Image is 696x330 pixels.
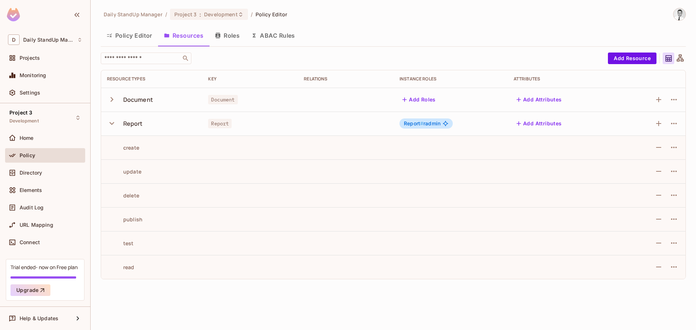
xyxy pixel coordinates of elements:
[20,222,53,228] span: URL Mapping
[107,168,141,175] div: update
[20,170,42,176] span: Directory
[174,11,196,18] span: Project 3
[404,121,440,126] span: radmin
[20,316,58,321] span: Help & Updates
[20,153,35,158] span: Policy
[304,76,388,82] div: Relations
[204,11,237,18] span: Development
[256,11,287,18] span: Policy Editor
[514,118,565,129] button: Add Attributes
[101,26,158,45] button: Policy Editor
[23,37,74,43] span: Workspace: Daily StandUp Manager
[123,96,153,104] div: Document
[107,144,139,151] div: create
[11,264,78,271] div: Trial ended- now on Free plan
[11,284,50,296] button: Upgrade
[399,76,502,82] div: Instance roles
[107,240,134,247] div: test
[199,12,202,17] span: :
[8,34,20,45] span: D
[165,11,167,18] li: /
[107,264,134,271] div: read
[20,72,46,78] span: Monitoring
[674,8,685,20] img: Goran Jovanovic
[107,192,139,199] div: delete
[107,216,142,223] div: publish
[20,205,43,210] span: Audit Log
[158,26,209,45] button: Resources
[9,110,32,116] span: Project 3
[420,120,423,126] span: #
[245,26,301,45] button: ABAC Rules
[104,11,162,18] span: the active workspace
[399,94,439,105] button: Add Roles
[251,11,253,18] li: /
[404,120,423,126] span: Report
[608,53,656,64] button: Add Resource
[20,187,42,193] span: Elements
[20,239,40,245] span: Connect
[208,119,232,128] span: Report
[209,26,245,45] button: Roles
[7,8,20,21] img: SReyMgAAAABJRU5ErkJggg==
[208,95,237,104] span: Document
[20,55,40,61] span: Projects
[20,135,34,141] span: Home
[208,76,292,82] div: Key
[514,94,565,105] button: Add Attributes
[107,76,196,82] div: Resource Types
[514,76,612,82] div: Attributes
[20,90,40,96] span: Settings
[9,118,39,124] span: Development
[123,120,143,128] div: Report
